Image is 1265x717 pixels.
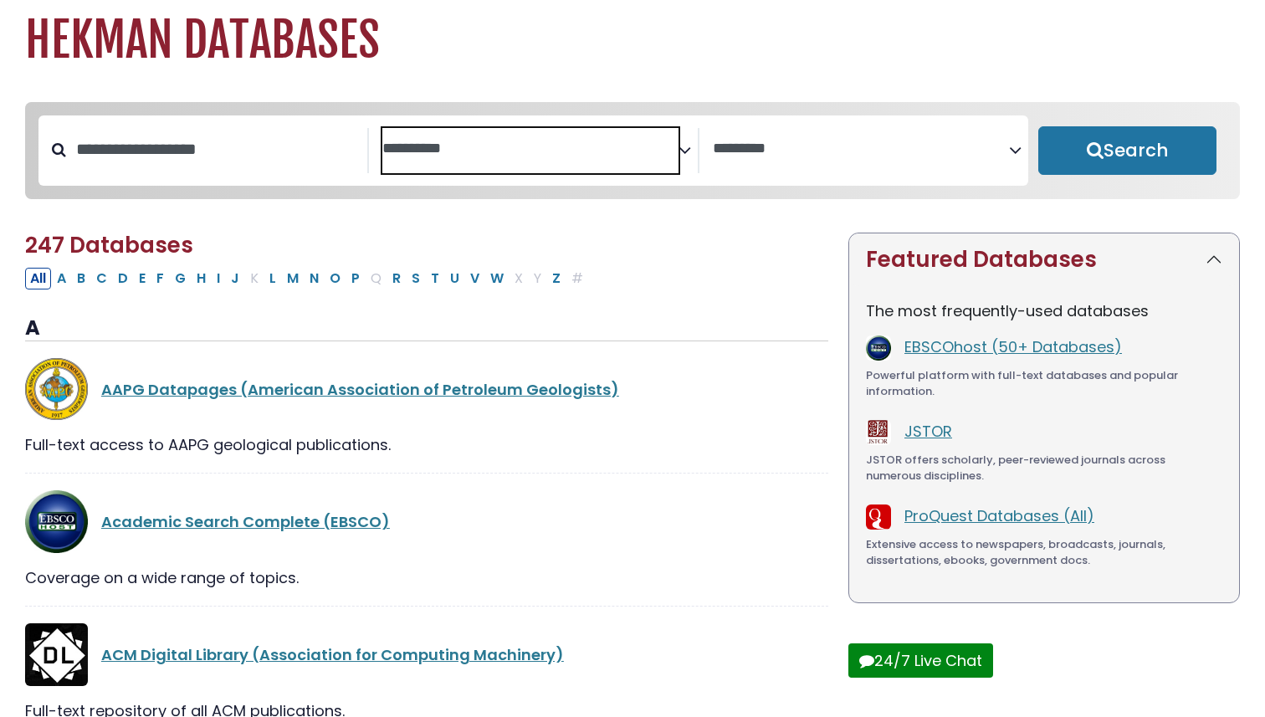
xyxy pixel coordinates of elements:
[101,511,390,532] a: Academic Search Complete (EBSCO)
[25,433,828,456] div: Full-text access to AAPG geological publications.
[72,268,90,289] button: Filter Results B
[866,536,1222,569] div: Extensive access to newspapers, broadcasts, journals, dissertations, ebooks, government docs.
[25,13,1240,69] h1: Hekman Databases
[904,336,1122,357] a: EBSCOhost (50+ Databases)
[305,268,324,289] button: Filter Results N
[849,233,1239,286] button: Featured Databases
[848,643,993,678] button: 24/7 Live Chat
[445,268,464,289] button: Filter Results U
[407,268,425,289] button: Filter Results S
[52,268,71,289] button: Filter Results A
[226,268,244,289] button: Filter Results J
[25,230,193,260] span: 247 Databases
[904,421,952,442] a: JSTOR
[1038,126,1216,175] button: Submit for Search Results
[713,141,1009,158] textarea: Search
[25,316,828,341] h3: A
[101,644,564,665] a: ACM Digital Library (Association for Computing Machinery)
[346,268,365,289] button: Filter Results P
[264,268,281,289] button: Filter Results L
[25,566,828,589] div: Coverage on a wide range of topics.
[866,367,1222,400] div: Powerful platform with full-text databases and popular information.
[904,505,1094,526] a: ProQuest Databases (All)
[170,268,191,289] button: Filter Results G
[382,141,679,158] textarea: Search
[426,268,444,289] button: Filter Results T
[25,268,51,289] button: All
[387,268,406,289] button: Filter Results R
[101,379,619,400] a: AAPG Datapages (American Association of Petroleum Geologists)
[192,268,211,289] button: Filter Results H
[547,268,566,289] button: Filter Results Z
[91,268,112,289] button: Filter Results C
[485,268,509,289] button: Filter Results W
[25,267,590,288] div: Alpha-list to filter by first letter of database name
[66,136,367,163] input: Search database by title or keyword
[866,452,1222,484] div: JSTOR offers scholarly, peer-reviewed journals across numerous disciplines.
[325,268,346,289] button: Filter Results O
[282,268,304,289] button: Filter Results M
[134,268,151,289] button: Filter Results E
[25,102,1240,199] nav: Search filters
[151,268,169,289] button: Filter Results F
[465,268,484,289] button: Filter Results V
[212,268,225,289] button: Filter Results I
[866,300,1222,322] p: The most frequently-used databases
[113,268,133,289] button: Filter Results D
